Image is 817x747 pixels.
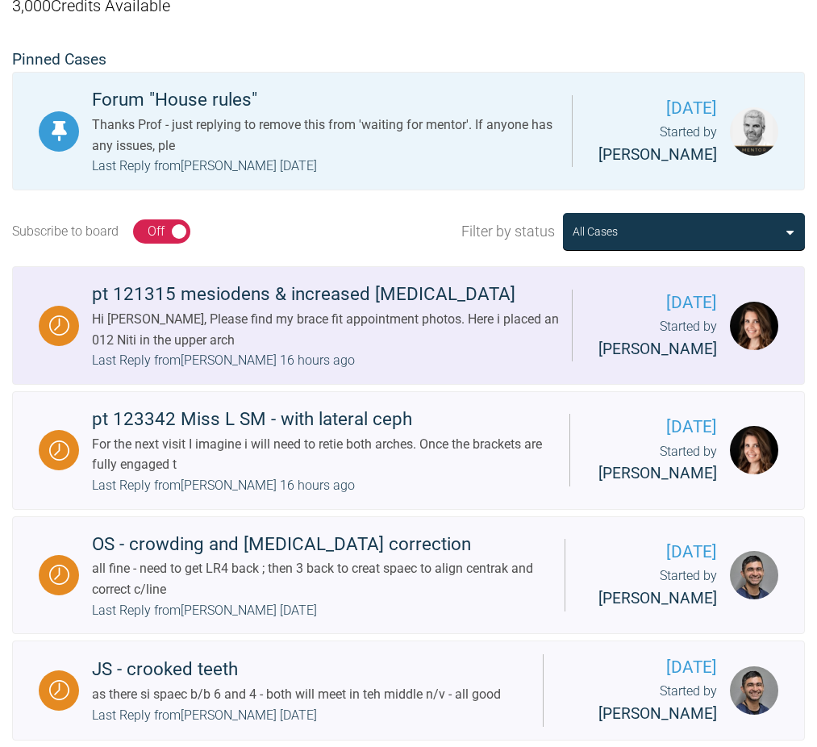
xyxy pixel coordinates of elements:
[598,704,717,723] span: [PERSON_NAME]
[598,464,717,482] span: [PERSON_NAME]
[12,641,805,741] a: WaitingJS - crooked teethas there si spaec b/b 6 and 4 - both will meet in teh middle n/v - all g...
[596,414,717,440] span: [DATE]
[596,441,717,486] div: Started by
[12,391,805,510] a: Waitingpt 123342 Miss L SM - with lateral cephFor the next visit I imagine i will need to retie b...
[49,121,69,141] img: Pinned
[730,666,778,715] img: Adam Moosa
[569,681,717,726] div: Started by
[92,156,317,177] div: Last Reply from [PERSON_NAME] [DATE]
[12,48,805,73] h2: Pinned Cases
[92,115,559,156] div: Thanks Prof - just replying to remove this from 'waiting for mentor'. If anyone has any issues, ple
[461,220,555,244] span: Filter by status
[49,680,69,700] img: Waiting
[49,440,69,461] img: Waiting
[569,654,717,681] span: [DATE]
[730,426,778,474] img: Alexandra Lee
[598,589,717,607] span: [PERSON_NAME]
[92,475,355,496] div: Last Reply from [PERSON_NAME] 16 hours ago
[591,539,717,565] span: [DATE]
[598,316,717,361] div: Started by
[598,340,717,358] span: [PERSON_NAME]
[591,565,717,611] div: Started by
[92,434,556,475] div: For the next visit I imagine i will need to retie both arches. Once the brackets are fully engaged t
[49,315,69,336] img: Waiting
[92,558,552,599] div: all fine - need to get LR4 back ; then 3 back to creat spaec to align centrak and correct c/line
[92,309,559,350] div: Hi [PERSON_NAME], Please find my brace fit appointment photos. Here i placed an 012 Niti in the u...
[573,223,618,240] div: All Cases
[92,280,559,309] div: pt 121315 mesiodens & increased [MEDICAL_DATA]
[92,350,355,371] div: Last Reply from [PERSON_NAME] 16 hours ago
[730,302,778,350] img: Alexandra Lee
[598,145,717,164] span: [PERSON_NAME]
[598,290,717,316] span: [DATE]
[92,600,317,621] div: Last Reply from [PERSON_NAME] [DATE]
[12,516,805,635] a: WaitingOS - crowding and [MEDICAL_DATA] correctionall fine - need to get LR4 back ; then 3 back t...
[598,122,717,167] div: Started by
[12,221,119,242] div: Subscribe to board
[92,684,501,705] div: as there si spaec b/b 6 and 4 - both will meet in teh middle n/v - all good
[49,565,69,585] img: Waiting
[92,655,501,684] div: JS - crooked teeth
[730,107,778,156] img: Ross Hobson
[12,72,805,190] a: PinnedForum "House rules"Thanks Prof - just replying to remove this from 'waiting for mentor'. If...
[92,705,317,726] div: Last Reply from [PERSON_NAME] [DATE]
[92,530,552,559] div: OS - crowding and [MEDICAL_DATA] correction
[148,221,165,242] div: Off
[12,266,805,385] a: Waitingpt 121315 mesiodens & increased [MEDICAL_DATA]Hi [PERSON_NAME], Please find my brace fit a...
[92,86,559,115] div: Forum "House rules"
[92,405,556,434] div: pt 123342 Miss L SM - with lateral ceph
[598,95,717,122] span: [DATE]
[730,551,778,599] img: Adam Moosa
